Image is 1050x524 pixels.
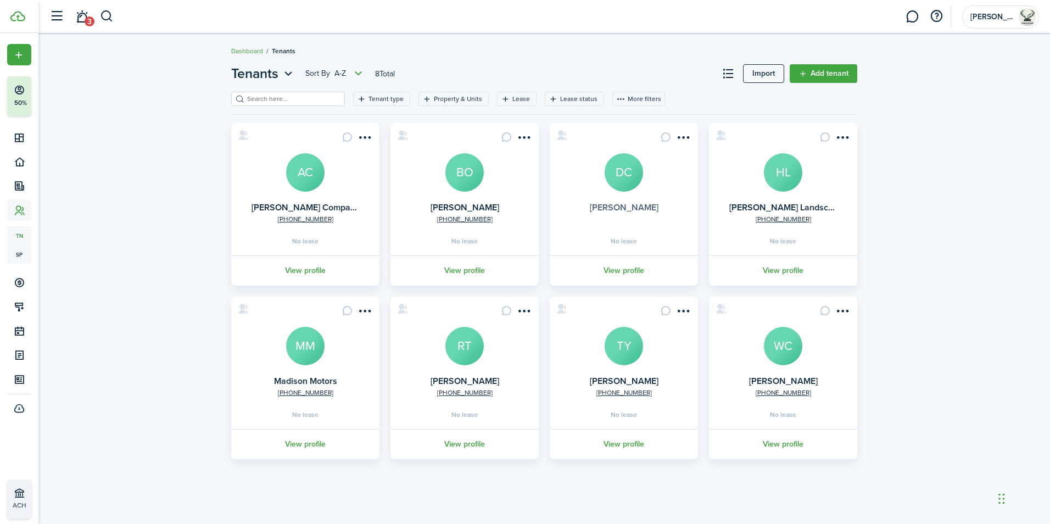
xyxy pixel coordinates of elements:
a: [PHONE_NUMBER] [278,214,333,224]
a: Import [743,64,784,83]
button: Tenants [231,64,295,83]
span: Sommerer Enterprises Property Management LLC [970,13,1014,21]
filter-tag-label: Lease [512,94,530,104]
button: Open resource center [927,7,946,26]
a: Madison Motors [274,375,337,387]
a: BO [445,153,484,192]
a: View profile [389,429,540,459]
span: A-Z [334,68,346,79]
filter-tag-label: Property & Units [434,94,482,104]
span: No lease [611,411,637,418]
filter-tag: Open filter [497,92,537,106]
a: [PERSON_NAME] Landscaping [729,201,850,214]
filter-tag-label: Tenant type [368,94,404,104]
a: View profile [548,429,700,459]
button: Open menu [515,305,532,320]
a: MM [286,327,325,365]
span: No lease [770,411,796,418]
a: [PHONE_NUMBER] [756,214,811,224]
filter-tag-label: Lease status [560,94,597,104]
span: No lease [770,238,796,244]
button: Search [100,7,114,26]
p: ACH [13,500,77,510]
a: Messaging [902,3,923,31]
a: [PERSON_NAME] [590,201,658,214]
a: [PERSON_NAME] [749,375,818,387]
button: Open menu [7,44,31,65]
span: No lease [292,238,319,244]
a: [PERSON_NAME] [431,201,499,214]
header-page-total: 8 Total [375,68,395,80]
a: tn [7,226,31,245]
button: Open menu [515,132,532,147]
button: Open menu [231,64,295,83]
img: TenantCloud [10,11,25,21]
button: Open menu [305,67,365,80]
a: Dashboard [231,46,263,56]
a: View profile [548,255,700,286]
button: Sort byA-Z [305,67,365,80]
a: View profile [230,429,381,459]
button: More filters [612,92,665,106]
a: WC [764,327,802,365]
span: No lease [451,238,478,244]
span: 3 [85,16,94,26]
filter-tag: Open filter [353,92,410,106]
a: [PERSON_NAME] Company Inc. [252,201,376,214]
div: Drag [998,482,1005,515]
a: View profile [707,255,859,286]
button: Open menu [833,132,851,147]
a: [PERSON_NAME] [431,375,499,387]
button: Open menu [355,305,373,320]
a: HL [764,153,802,192]
filter-tag: Open filter [545,92,604,106]
a: [PHONE_NUMBER] [756,388,811,398]
button: Open menu [355,132,373,147]
span: Tenants [231,64,278,83]
input: Search here... [244,94,341,104]
a: [PERSON_NAME] [590,375,658,387]
a: Add tenant [790,64,857,83]
button: 50% [7,76,98,116]
a: View profile [230,255,381,286]
a: [PHONE_NUMBER] [437,388,493,398]
a: ACH [7,480,31,519]
span: No lease [292,411,319,418]
a: [PHONE_NUMBER] [437,214,493,224]
button: Open menu [674,305,691,320]
a: TY [605,327,643,365]
a: Notifications [71,3,92,31]
span: Sort by [305,68,334,79]
span: Tenants [272,46,295,56]
a: DC [605,153,643,192]
p: 50% [14,98,27,108]
button: Open menu [833,305,851,320]
a: [PHONE_NUMBER] [596,388,652,398]
span: No lease [611,238,637,244]
button: Open menu [674,132,691,147]
iframe: Chat Widget [867,405,1050,524]
img: Sommerer Enterprises Property Management LLC [1019,8,1036,26]
a: RT [445,327,484,365]
span: No lease [451,411,478,418]
a: View profile [707,429,859,459]
a: View profile [389,255,540,286]
button: Open sidebar [46,6,67,27]
a: AC [286,153,325,192]
a: [PHONE_NUMBER] [278,388,333,398]
filter-tag: Open filter [418,92,489,106]
a: sp [7,245,31,264]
